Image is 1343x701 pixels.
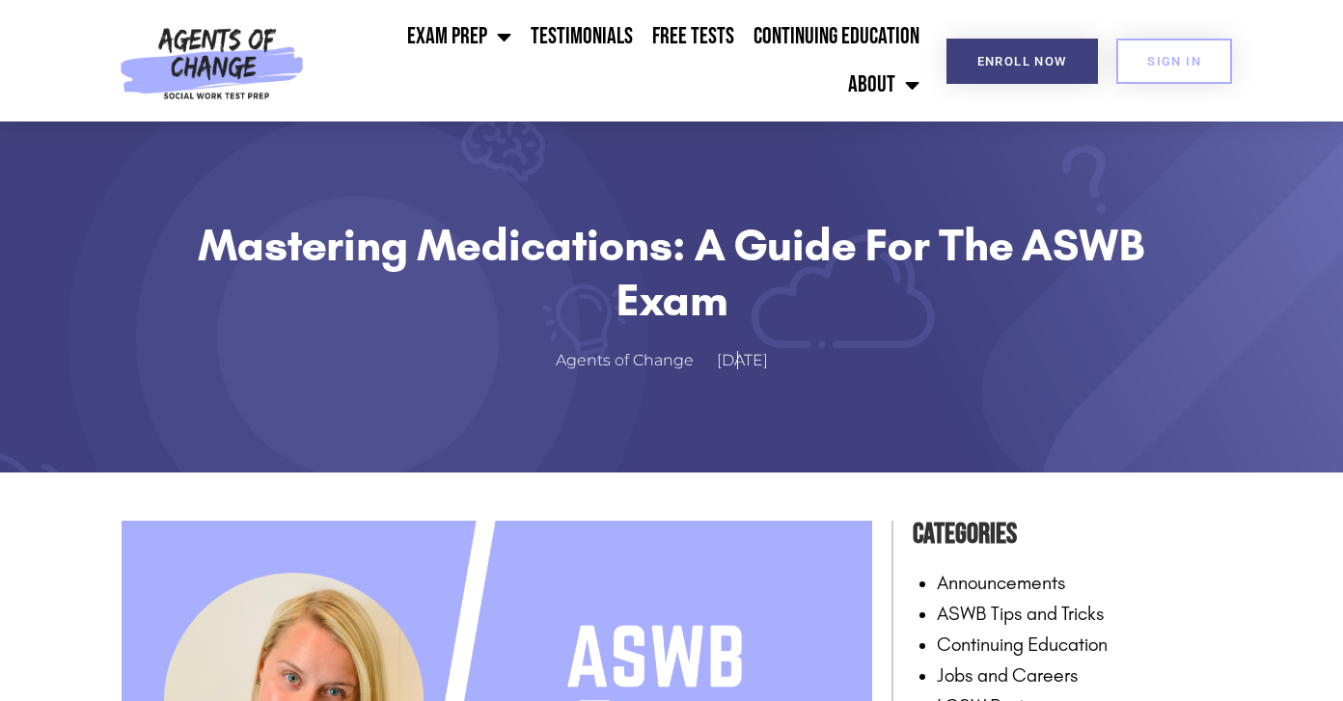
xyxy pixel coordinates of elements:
time: [DATE] [717,351,768,369]
a: Enroll Now [946,39,1098,84]
a: Free Tests [643,13,744,61]
a: Continuing Education [937,633,1108,656]
h1: Mastering Medications: A Guide for the ASWB Exam [170,218,1173,327]
a: SIGN IN [1116,39,1232,84]
a: Testimonials [521,13,643,61]
span: SIGN IN [1147,55,1201,67]
a: Announcements [937,571,1066,594]
a: Continuing Education [744,13,929,61]
h4: Categories [913,511,1221,557]
a: Exam Prep [397,13,521,61]
a: [DATE] [717,347,787,375]
a: About [838,61,929,109]
span: Agents of Change [556,347,694,375]
a: ASWB Tips and Tricks [937,602,1105,625]
a: Agents of Change [556,347,713,375]
nav: Menu [313,13,929,109]
a: Jobs and Careers [937,663,1079,687]
span: Enroll Now [977,55,1067,67]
